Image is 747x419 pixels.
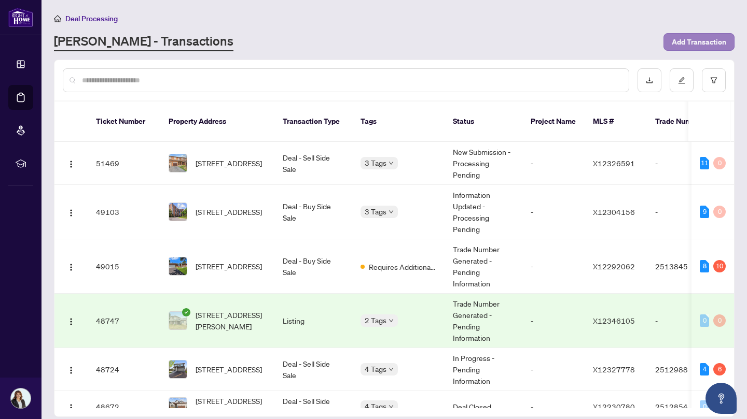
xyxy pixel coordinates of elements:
[522,102,585,142] th: Project Name
[593,207,635,216] span: X12304156
[713,314,726,327] div: 0
[88,185,160,239] td: 49103
[710,77,717,84] span: filter
[522,348,585,391] td: -
[196,364,262,375] span: [STREET_ADDRESS]
[88,142,160,185] td: 51469
[169,398,187,415] img: thumbnail-img
[169,312,187,329] img: thumbnail-img
[67,403,75,412] img: Logo
[713,206,726,218] div: 0
[593,365,635,374] span: X12327778
[196,309,266,332] span: [STREET_ADDRESS][PERSON_NAME]
[63,398,79,415] button: Logo
[593,262,635,271] span: X12292062
[445,185,522,239] td: Information Updated - Processing Pending
[713,363,726,375] div: 6
[647,102,720,142] th: Trade Number
[88,294,160,348] td: 48747
[389,404,394,409] span: down
[274,102,352,142] th: Transaction Type
[389,318,394,323] span: down
[169,154,187,172] img: thumbnail-img
[702,68,726,92] button: filter
[8,8,33,27] img: logo
[196,157,262,169] span: [STREET_ADDRESS]
[63,258,79,274] button: Logo
[700,363,709,375] div: 4
[88,239,160,294] td: 49015
[522,294,585,348] td: -
[700,314,709,327] div: 0
[647,294,720,348] td: -
[389,367,394,372] span: down
[88,348,160,391] td: 48724
[67,366,75,374] img: Logo
[445,239,522,294] td: Trade Number Generated - Pending Information
[196,261,262,272] span: [STREET_ADDRESS]
[593,158,635,168] span: X12326591
[700,400,709,413] div: 0
[63,204,79,220] button: Logo
[67,160,75,168] img: Logo
[63,155,79,171] button: Logo
[638,68,661,92] button: download
[169,360,187,378] img: thumbnail-img
[169,257,187,275] img: thumbnail-img
[196,395,266,418] span: [STREET_ADDRESS][PERSON_NAME]
[700,206,709,218] div: 9
[445,102,522,142] th: Status
[196,206,262,218] span: [STREET_ADDRESS]
[585,102,647,142] th: MLS #
[54,33,233,51] a: [PERSON_NAME] - Transactions
[274,142,352,185] td: Deal - Sell Side Sale
[160,102,274,142] th: Property Address
[663,33,735,51] button: Add Transaction
[593,316,635,325] span: X12346105
[352,102,445,142] th: Tags
[389,161,394,166] span: down
[67,263,75,271] img: Logo
[54,15,61,22] span: home
[65,14,118,23] span: Deal Processing
[593,402,635,411] span: X12230780
[274,348,352,391] td: Deal - Sell Side Sale
[274,294,352,348] td: Listing
[522,239,585,294] td: -
[445,294,522,348] td: Trade Number Generated - Pending Information
[445,142,522,185] td: New Submission - Processing Pending
[445,348,522,391] td: In Progress - Pending Information
[88,102,160,142] th: Ticket Number
[522,142,585,185] td: -
[670,68,694,92] button: edit
[169,203,187,221] img: thumbnail-img
[365,314,386,326] span: 2 Tags
[182,308,190,316] span: check-circle
[365,206,386,218] span: 3 Tags
[389,209,394,214] span: down
[274,239,352,294] td: Deal - Buy Side Sale
[365,157,386,169] span: 3 Tags
[11,388,31,408] img: Profile Icon
[672,34,726,50] span: Add Transaction
[706,383,737,414] button: Open asap
[647,348,720,391] td: 2512988
[369,261,436,272] span: Requires Additional Docs
[365,363,386,375] span: 4 Tags
[713,157,726,169] div: 0
[647,239,720,294] td: 2513845
[274,185,352,239] td: Deal - Buy Side Sale
[63,361,79,378] button: Logo
[647,185,720,239] td: -
[67,209,75,217] img: Logo
[63,312,79,329] button: Logo
[67,317,75,326] img: Logo
[700,260,709,272] div: 8
[713,260,726,272] div: 10
[678,77,685,84] span: edit
[522,185,585,239] td: -
[365,400,386,412] span: 4 Tags
[700,157,709,169] div: 11
[646,77,653,84] span: download
[647,142,720,185] td: -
